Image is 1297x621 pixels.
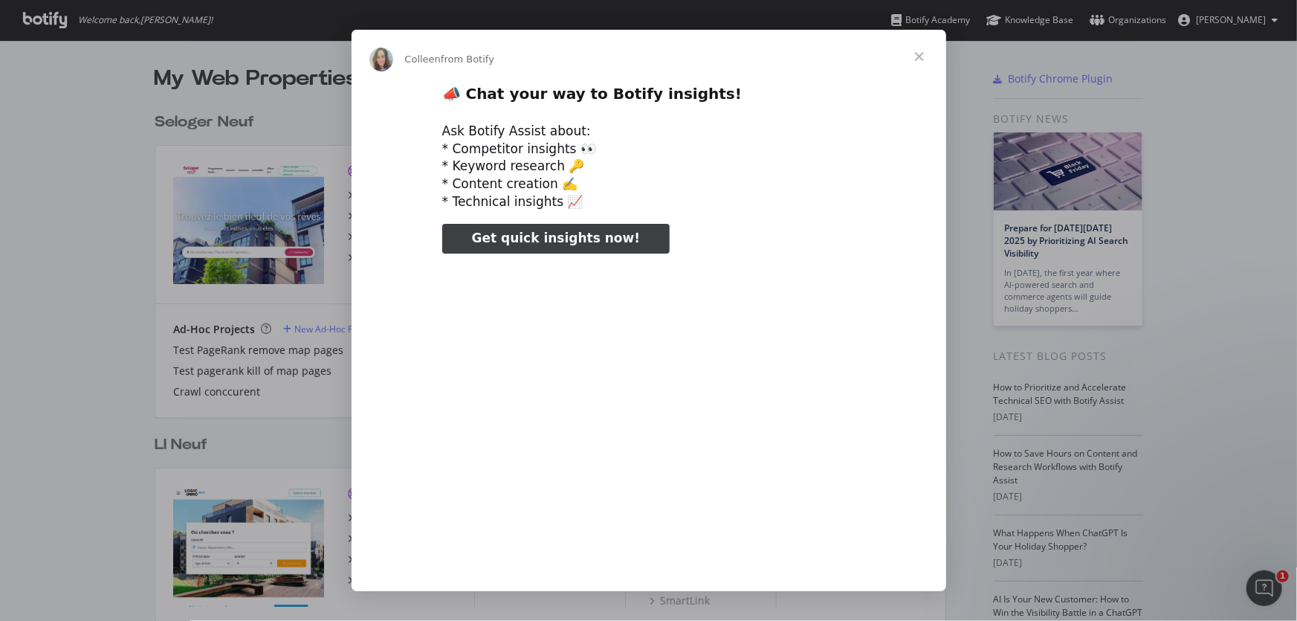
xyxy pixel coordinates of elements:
h2: 📣 Chat your way to Botify insights! [442,84,855,112]
a: Get quick insights now! [442,224,670,254]
span: from Botify [441,54,494,65]
span: Get quick insights now! [472,231,640,245]
span: Close [893,30,946,83]
div: Ask Botify Assist about: * Competitor insights 👀 * Keyword research 🔑 * Content creation ✍️ * Tec... [442,123,855,211]
img: Profile image for Colleen [369,48,393,71]
span: Colleen [405,54,442,65]
video: Play video [339,266,959,576]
